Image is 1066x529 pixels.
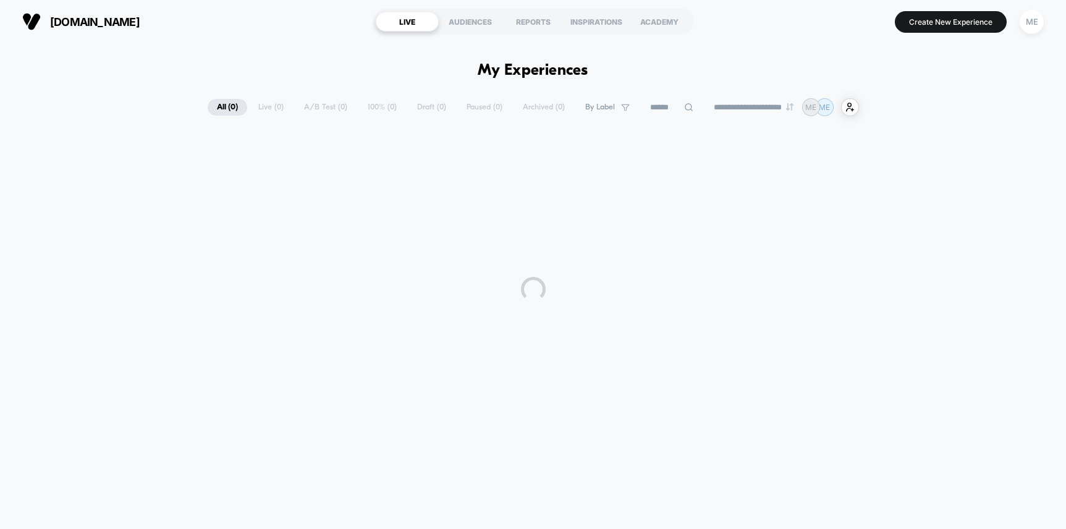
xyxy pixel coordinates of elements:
span: By Label [585,103,615,112]
p: ME [819,103,830,112]
img: Visually logo [22,12,41,31]
div: REPORTS [502,12,565,32]
img: end [786,103,793,111]
p: ME [805,103,816,112]
div: ME [1020,10,1044,34]
button: [DOMAIN_NAME] [19,12,143,32]
h1: My Experiences [478,62,588,80]
span: [DOMAIN_NAME] [50,15,140,28]
button: Create New Experience [895,11,1007,33]
div: AUDIENCES [439,12,502,32]
span: All ( 0 ) [208,99,247,116]
div: ACADEMY [628,12,691,32]
div: INSPIRATIONS [565,12,628,32]
div: LIVE [376,12,439,32]
button: ME [1016,9,1047,35]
